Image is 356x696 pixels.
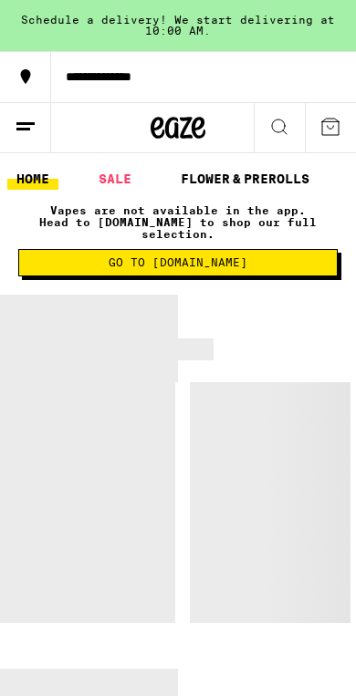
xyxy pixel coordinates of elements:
[89,168,141,190] a: SALE
[109,257,247,268] span: Go to [DOMAIN_NAME]
[18,249,338,276] button: Go to [DOMAIN_NAME]
[18,204,338,240] p: Vapes are not available in the app. Head to [DOMAIN_NAME] to shop our full selection.
[172,168,319,190] a: FLOWER & PREROLLS
[7,168,58,190] a: HOME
